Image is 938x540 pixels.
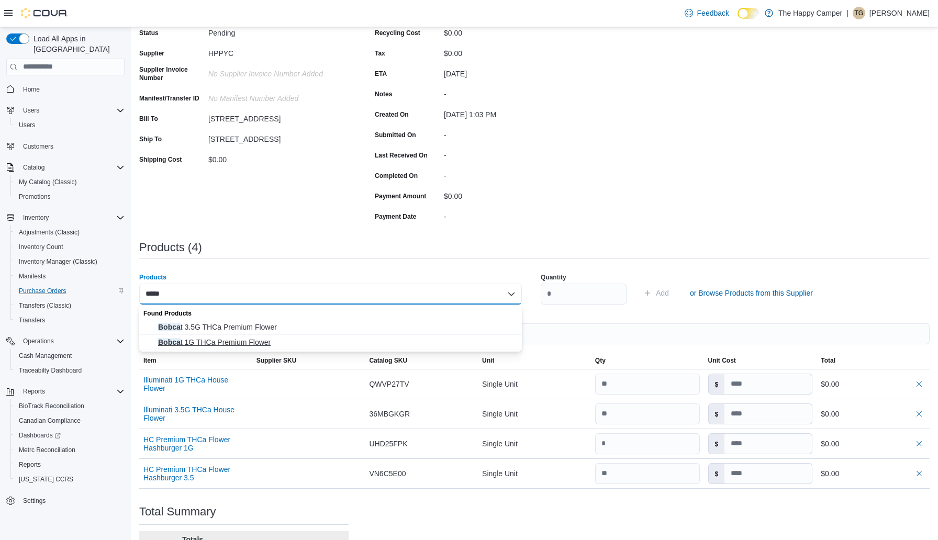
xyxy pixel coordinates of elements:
[6,77,125,536] nav: Complex example
[10,225,129,240] button: Adjustments (Classic)
[23,337,54,345] span: Operations
[15,255,125,268] span: Inventory Manager (Classic)
[15,458,45,471] a: Reports
[10,313,129,328] button: Transfers
[15,400,88,412] a: BioTrack Reconciliation
[478,463,591,484] div: Single Unit
[15,429,125,442] span: Dashboards
[375,151,428,160] label: Last Received On
[139,29,159,37] label: Status
[143,465,248,482] button: HC Premium THCa Flower Hashburger 3.5
[10,413,129,428] button: Canadian Compliance
[19,352,72,360] span: Cash Management
[365,352,478,369] button: Catalog SKU
[2,334,129,348] button: Operations
[709,434,725,454] label: $
[855,7,864,19] span: TG
[10,175,129,189] button: My Catalog (Classic)
[821,467,925,480] div: $0.00
[19,121,35,129] span: Users
[143,406,248,422] button: Illuminati 3.5G THCa House Flower
[208,65,349,78] div: No Supplier Invoice Number added
[19,104,125,117] span: Users
[15,270,125,283] span: Manifests
[2,210,129,225] button: Inventory
[19,211,53,224] button: Inventory
[709,464,725,483] label: $
[444,208,584,221] div: -
[19,161,125,174] span: Catalog
[15,364,125,377] span: Traceabilty Dashboard
[697,8,729,18] span: Feedback
[15,473,125,486] span: Washington CCRS
[444,188,584,200] div: $0.00
[444,147,584,160] div: -
[19,272,46,280] span: Manifests
[19,385,125,398] span: Reports
[19,257,97,266] span: Inventory Manager (Classic)
[15,255,102,268] a: Inventory Manager (Classic)
[709,374,725,394] label: $
[15,285,71,297] a: Purchase Orders
[208,110,349,123] div: [STREET_ADDRESS]
[10,284,129,298] button: Purchase Orders
[15,314,125,327] span: Transfers
[444,86,584,98] div: -
[19,460,41,469] span: Reports
[23,142,53,151] span: Customers
[709,404,725,424] label: $
[738,8,760,19] input: Dark Mode
[29,33,125,54] span: Load All Apps in [GEOGRAPHIC_DATA]
[19,211,125,224] span: Inventory
[10,269,129,284] button: Manifests
[2,493,129,508] button: Settings
[19,178,77,186] span: My Catalog (Classic)
[143,376,248,392] button: Illuminati 1G THCa House Flower
[10,348,129,363] button: Cash Management
[690,288,813,298] span: or Browse Products from this Supplier
[19,402,84,410] span: BioTrack Reconciliation
[139,115,158,123] label: Bill To
[19,366,82,375] span: Traceabilty Dashboard
[482,356,494,365] span: Unit
[444,65,584,78] div: [DATE]
[444,127,584,139] div: -
[478,433,591,454] div: Single Unit
[139,273,166,282] label: Products
[19,385,49,398] button: Reports
[19,494,125,507] span: Settings
[10,298,129,313] button: Transfers (Classic)
[15,299,125,312] span: Transfers (Classic)
[15,364,86,377] a: Traceabilty Dashboard
[23,213,49,222] span: Inventory
[375,29,420,37] label: Recycling Cost
[19,243,63,251] span: Inventory Count
[139,135,162,143] label: Ship To
[19,316,45,324] span: Transfers
[2,82,129,97] button: Home
[19,446,75,454] span: Metrc Reconciliation
[369,356,407,365] span: Catalog SKU
[139,305,522,320] div: Found Products
[375,90,392,98] label: Notes
[139,155,182,164] label: Shipping Cost
[15,119,125,131] span: Users
[19,83,44,96] a: Home
[19,431,61,440] span: Dashboards
[23,106,39,115] span: Users
[19,83,125,96] span: Home
[369,378,409,390] span: QWVP27TV
[19,104,43,117] button: Users
[19,140,125,153] span: Customers
[821,356,835,365] span: Total
[19,494,50,507] a: Settings
[15,314,49,327] a: Transfers
[19,417,81,425] span: Canadian Compliance
[15,473,77,486] a: [US_STATE] CCRS
[19,140,58,153] a: Customers
[15,458,125,471] span: Reports
[708,356,736,365] span: Unit Cost
[541,273,566,282] label: Quantity
[507,290,516,298] button: Close list of options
